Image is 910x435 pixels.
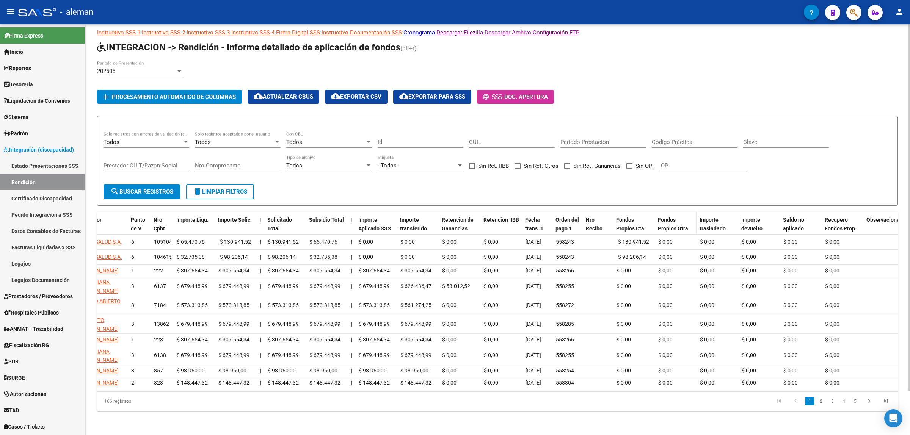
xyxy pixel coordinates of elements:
datatable-header-cell: Nro Recibo [583,212,613,245]
span: $ 0,00 [617,321,631,327]
span: $ 679.448,99 [359,352,390,358]
mat-icon: add [101,92,110,102]
span: [DATE] [526,268,541,274]
span: INSTITUTO [PERSON_NAME] SRL [78,317,119,341]
span: | [260,336,261,343]
span: $ 0,00 [617,336,631,343]
span: Importe Liqu. [176,217,209,223]
span: $ 679.448,99 [359,283,390,289]
span: $ 561.274,25 [400,302,431,308]
span: $ 0,00 [742,336,756,343]
a: Instructivo SSS 1 [97,29,140,36]
datatable-header-cell: Solicitado Total [264,212,306,245]
span: $ 679.448,99 [400,321,431,327]
span: $ 573.313,85 [359,302,390,308]
span: $ 0,00 [658,268,673,274]
span: $ 0,00 [700,254,714,260]
span: $ 0,00 [825,321,839,327]
span: $ 679.448,99 [309,352,340,358]
span: $ 0,00 [442,336,457,343]
datatable-header-cell: Fondos Propios Otra Cta. [655,212,697,245]
span: $ 0,00 [658,254,673,260]
a: go to next page [862,397,876,405]
span: $ 0,00 [359,254,373,260]
li: page 3 [827,395,838,408]
span: $ 0,00 [442,302,457,308]
span: $ 626.436,47 [400,283,431,289]
span: $ 0,00 [658,239,673,245]
span: 6137 [154,283,166,289]
span: -$ 130.941,52 [218,239,251,245]
span: Sin OP1 [635,161,655,171]
span: Prestadores / Proveedores [4,292,73,300]
span: $ 0,00 [742,302,756,308]
span: $ 307.654,34 [268,268,299,274]
span: $ 65.470,76 [309,239,337,245]
span: 104615 [154,254,172,260]
span: $ 0,00 [742,283,756,289]
span: 1 [131,336,134,343]
span: $ 0,00 [359,239,373,245]
span: Solicitado Total [267,217,292,232]
span: $ 307.654,34 [400,268,431,274]
span: Doc. Apertura [504,94,548,100]
span: Casos / Tickets [4,422,45,431]
span: $ 0,00 [825,239,839,245]
span: $ 0,00 [658,352,673,358]
span: 558272 [556,302,574,308]
span: $ 0,00 [617,283,631,289]
span: Actualizar CBUs [254,93,313,100]
span: $ 679.448,99 [177,283,208,289]
span: $ 0,00 [700,302,714,308]
datatable-header-cell: Nro Cpbt [151,212,173,245]
span: Fondos Propios Cta. Disca. [616,217,646,240]
button: Exportar CSV [325,90,388,104]
span: $ 0,00 [825,283,839,289]
button: -Doc. Apertura [477,90,554,104]
span: 3 [131,283,134,289]
span: $ 53.012,52 [442,283,470,289]
span: $ 0,00 [742,352,756,358]
span: Importe trasladado [700,217,726,232]
a: Instructivo SSS 4 [231,29,275,36]
mat-icon: cloud_download [331,92,340,101]
span: [DATE] [526,283,541,289]
span: $ 0,00 [783,321,798,327]
span: $ 98.960,00 [218,368,246,374]
span: $ 98.206,14 [268,254,296,260]
span: $ 573.313,85 [177,302,208,308]
span: $ 0,00 [658,283,673,289]
span: | [260,368,261,374]
span: $ 0,00 [484,254,498,260]
span: Firma Express [4,31,43,40]
span: Tesorería [4,80,33,89]
a: Descargar Archivo Configuración FTP [485,29,579,36]
span: $ 0,00 [783,239,798,245]
span: $ 679.448,99 [268,352,299,358]
span: $ 0,00 [783,336,798,343]
span: $ 573.313,85 [268,302,299,308]
span: $ 307.654,34 [177,268,208,274]
span: 558255 [556,283,574,289]
datatable-header-cell: Prestador [75,212,128,245]
span: $ 0,00 [783,302,798,308]
span: | [351,336,352,343]
span: [DATE] [526,352,541,358]
span: $ 0,00 [484,283,498,289]
span: [DATE] [526,321,541,327]
span: - [483,94,504,100]
a: go to previous page [788,397,803,405]
span: $ 98.960,00 [309,368,337,374]
span: $ 0,00 [825,254,839,260]
span: - aleman [60,4,93,20]
span: Todos [286,162,302,169]
span: Importe transferido [400,217,427,232]
span: $ 0,00 [742,321,756,327]
span: Fiscalización RG [4,341,49,349]
mat-icon: cloud_download [254,92,263,101]
datatable-header-cell: Recupero Fondos Prop. [822,212,863,245]
span: $ 0,00 [783,283,798,289]
span: INTEGRACION -> Rendición - Informe detallado de aplicación de fondos [97,42,400,53]
span: | [260,302,261,308]
span: Procesamiento automatico de columnas [112,94,236,100]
